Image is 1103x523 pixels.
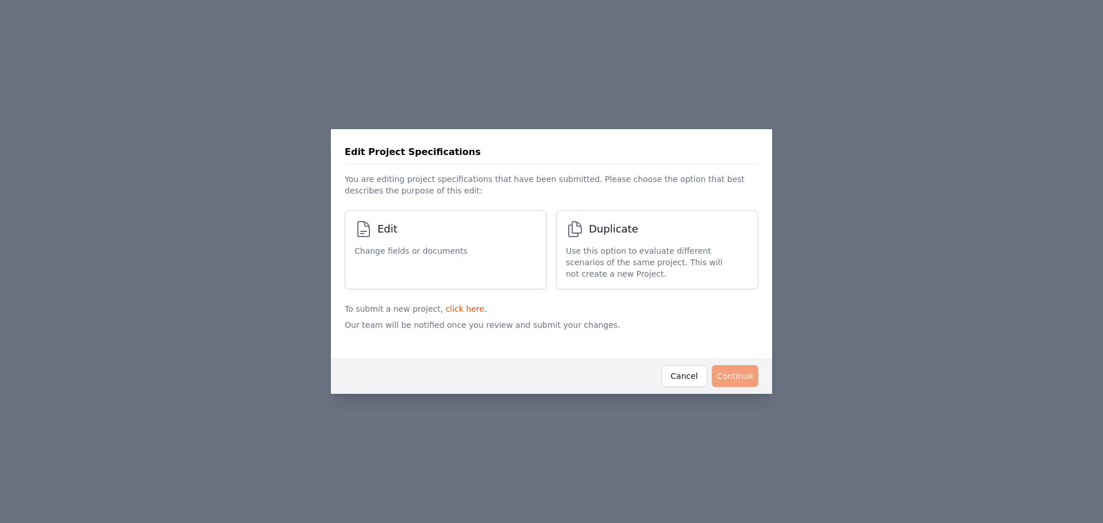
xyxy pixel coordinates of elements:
span: Use this option to evaluate different scenarios of the same project. This will not create a new P... [566,245,737,280]
button: Continue [712,365,758,387]
a: click here [446,304,484,313]
p: To submit a new project, . [345,299,758,315]
p: You are editing project specifications that have been submitted. Please choose the option that be... [345,164,758,201]
button: Cancel [661,365,707,387]
span: Change fields or documents [354,245,468,257]
span: Edit [377,221,398,237]
span: Duplicate [589,221,638,237]
h3: Edit Project Specifications [345,145,481,159]
p: Our team will be notified once you review and submit your changes. [345,315,758,349]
